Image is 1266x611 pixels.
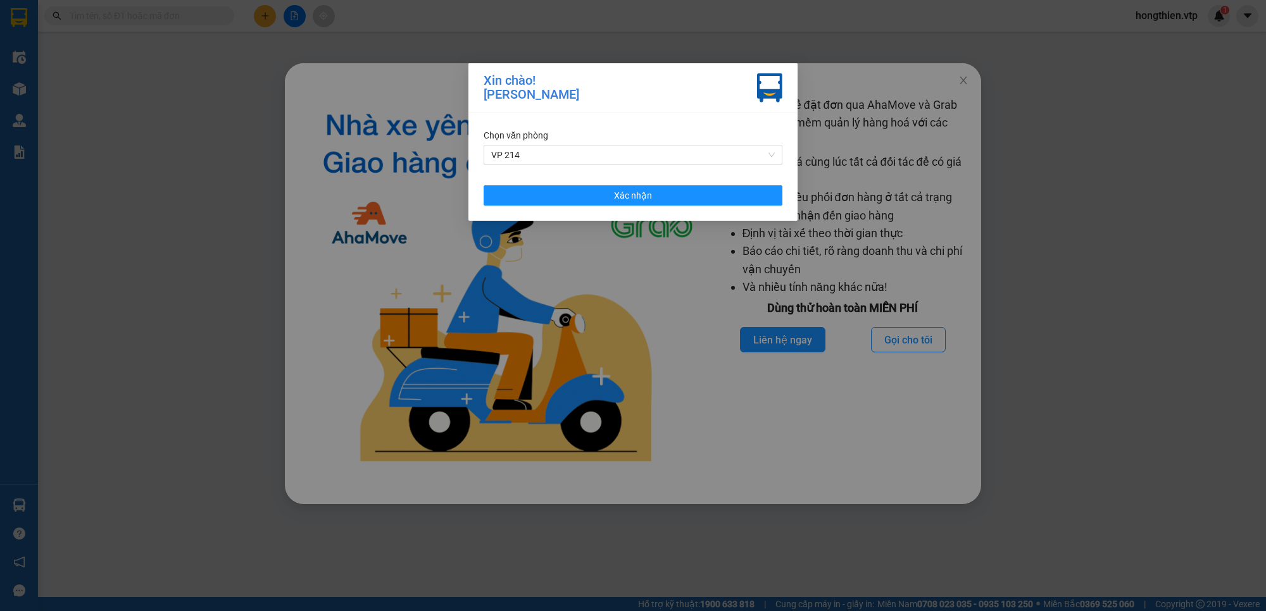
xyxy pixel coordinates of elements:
[614,188,652,202] span: Xác nhận
[484,73,579,102] div: Xin chào! [PERSON_NAME]
[484,185,782,206] button: Xác nhận
[484,128,782,142] div: Chọn văn phòng
[757,73,782,102] img: vxr-icon
[491,145,775,164] span: VP 214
